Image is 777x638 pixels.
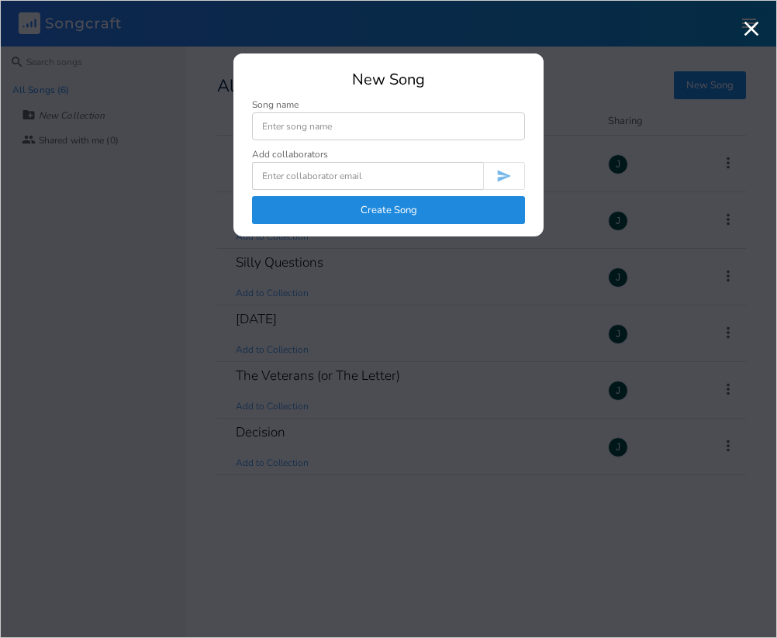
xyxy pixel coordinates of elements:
div: Song name [252,100,525,109]
div: New Song [252,72,525,88]
input: Enter collaborator email [252,162,483,190]
div: Add collaborators [252,150,328,159]
button: Invite [483,162,525,190]
button: Create Song [252,196,525,224]
input: Enter song name [252,112,525,140]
